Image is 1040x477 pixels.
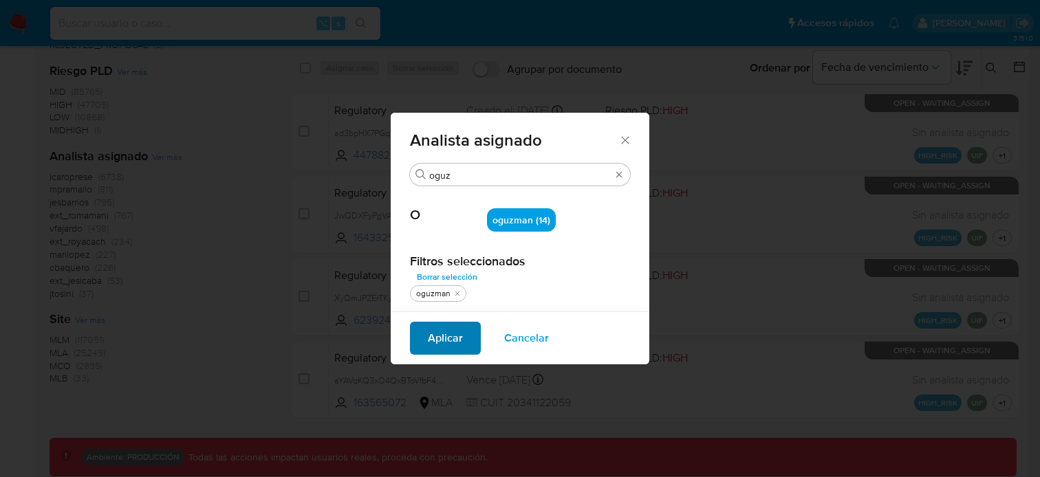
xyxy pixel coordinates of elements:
[429,169,611,181] input: Buscar filtro
[614,169,625,180] button: Borrar
[428,323,463,353] span: Aplicar
[486,322,567,355] button: Cancelar
[618,133,631,146] button: Cerrar
[452,288,463,299] button: quitar oguzman
[410,269,484,285] button: Borrar selección
[487,208,556,232] div: oguzman (14)
[410,322,481,355] button: Aplicar
[413,288,453,300] div: oguzman
[417,270,477,284] span: Borrar selección
[410,186,487,223] span: O
[492,213,550,227] span: oguzman (14)
[410,254,630,269] h2: Filtros seleccionados
[410,132,618,148] span: Analista asignado
[415,169,426,180] button: Buscar
[504,323,549,353] span: Cancelar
